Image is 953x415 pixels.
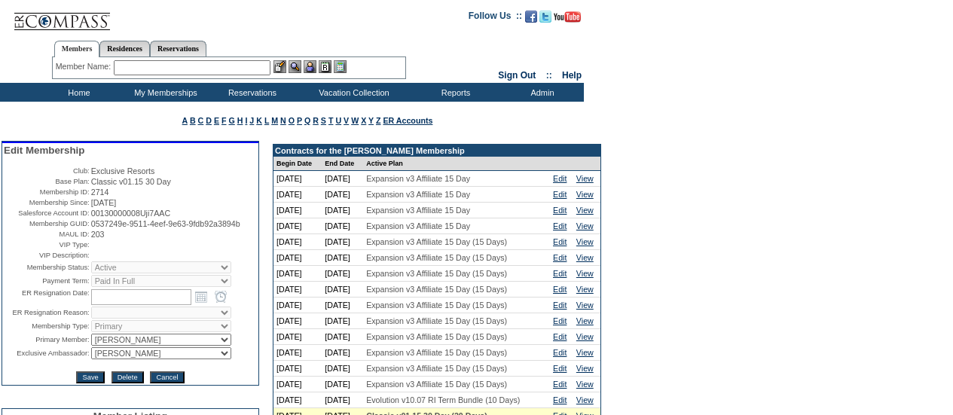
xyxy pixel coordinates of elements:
[576,348,594,357] a: View
[245,116,247,125] a: I
[366,395,520,404] span: Evolution v10.07 RI Term Bundle (10 Days)
[539,11,551,23] img: Follow us on Twitter
[273,298,322,313] td: [DATE]
[249,116,254,125] a: J
[322,329,363,345] td: [DATE]
[383,116,432,125] a: ER Accounts
[334,60,347,73] img: b_calculator.gif
[322,361,363,377] td: [DATE]
[273,187,322,203] td: [DATE]
[553,237,567,246] a: Edit
[4,320,90,332] td: Membership Type:
[321,116,326,125] a: S
[576,190,594,199] a: View
[273,392,322,408] td: [DATE]
[576,206,594,215] a: View
[322,298,363,313] td: [DATE]
[273,145,600,157] td: Contracts for the [PERSON_NAME] Membership
[576,380,594,389] a: View
[553,395,567,404] a: Edit
[539,15,551,24] a: Follow us on Twitter
[313,116,319,125] a: R
[576,269,594,278] a: View
[553,364,567,373] a: Edit
[304,60,316,73] img: Impersonate
[344,116,349,125] a: V
[368,116,374,125] a: Y
[366,364,507,373] span: Expansion v3 Affiliate 15 Day (15 Days)
[56,60,114,73] div: Member Name:
[553,301,567,310] a: Edit
[553,253,567,262] a: Edit
[469,9,522,27] td: Follow Us ::
[366,301,507,310] span: Expansion v3 Affiliate 15 Day (15 Days)
[366,174,470,183] span: Expansion v3 Affiliate 15 Day
[553,206,567,215] a: Edit
[322,157,363,171] td: End Date
[91,230,105,239] span: 203
[4,261,90,273] td: Membership Status:
[322,171,363,187] td: [DATE]
[498,70,536,81] a: Sign Out
[576,332,594,341] a: View
[273,60,286,73] img: b_edit.gif
[271,116,278,125] a: M
[304,116,310,125] a: Q
[553,174,567,183] a: Edit
[150,371,184,383] input: Cancel
[366,206,470,215] span: Expansion v3 Affiliate 15 Day
[212,288,229,305] a: Open the time view popup.
[182,116,188,125] a: A
[273,218,322,234] td: [DATE]
[335,116,341,125] a: U
[273,203,322,218] td: [DATE]
[76,371,104,383] input: Save
[525,15,537,24] a: Become our fan on Facebook
[91,188,109,197] span: 2714
[4,166,90,175] td: Club:
[576,395,594,404] a: View
[351,116,359,125] a: W
[54,41,100,57] a: Members
[273,171,322,187] td: [DATE]
[91,166,155,175] span: Exclusive Resorts
[576,316,594,325] a: View
[150,41,206,56] a: Reservations
[273,250,322,266] td: [DATE]
[319,60,331,73] img: Reservations
[376,116,381,125] a: Z
[190,116,196,125] a: B
[322,250,363,266] td: [DATE]
[121,83,207,102] td: My Memberships
[193,288,209,305] a: Open the calendar popup.
[554,11,581,23] img: Subscribe to our YouTube Channel
[289,60,301,73] img: View
[228,116,234,125] a: G
[4,219,90,228] td: Membership GUID:
[289,116,295,125] a: O
[237,116,243,125] a: H
[322,313,363,329] td: [DATE]
[497,83,584,102] td: Admin
[273,345,322,361] td: [DATE]
[273,157,322,171] td: Begin Date
[91,219,240,228] span: 0537249e-9511-4eef-9e63-9fdb92a3894b
[366,332,507,341] span: Expansion v3 Affiliate 15 Day (15 Days)
[4,198,90,207] td: Membership Since:
[322,377,363,392] td: [DATE]
[4,209,90,218] td: Salesforce Account ID:
[4,230,90,239] td: MAUL ID:
[366,348,507,357] span: Expansion v3 Affiliate 15 Day (15 Days)
[294,83,411,102] td: Vacation Collection
[553,380,567,389] a: Edit
[366,221,470,230] span: Expansion v3 Affiliate 15 Day
[273,266,322,282] td: [DATE]
[273,313,322,329] td: [DATE]
[553,269,567,278] a: Edit
[4,275,90,287] td: Payment Term:
[4,307,90,319] td: ER Resignation Reason:
[91,177,171,186] span: Classic v01.15 30 Day
[411,83,497,102] td: Reports
[280,116,286,125] a: N
[553,221,567,230] a: Edit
